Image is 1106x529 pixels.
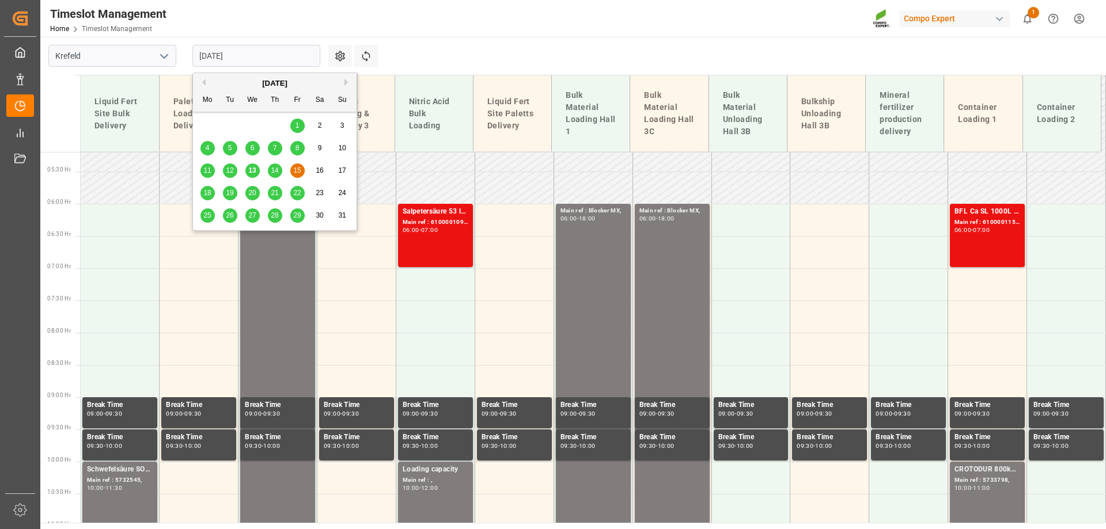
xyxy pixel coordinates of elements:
[421,411,438,416] div: 09:30
[955,475,1020,485] div: Main ref : 5733798,
[335,208,350,223] div: Choose Sunday, August 31st, 2025
[737,411,753,416] div: 09:30
[245,93,260,108] div: We
[296,121,300,130] span: 1
[316,166,323,174] span: 16
[639,432,705,443] div: Break Time
[245,411,262,416] div: 09:00
[560,432,626,443] div: Break Time
[955,227,971,233] div: 06:00
[892,443,894,448] div: -
[226,189,233,197] span: 19
[482,399,547,411] div: Break Time
[875,85,934,142] div: Mineral fertilizer production delivery
[718,443,735,448] div: 09:30
[955,432,1020,443] div: Break Time
[421,485,438,490] div: 12:00
[268,186,282,200] div: Choose Thursday, August 21st, 2025
[579,443,596,448] div: 10:00
[313,141,327,155] div: Choose Saturday, August 9th, 2025
[718,399,784,411] div: Break Time
[196,115,354,227] div: month 2025-08
[338,144,346,152] span: 10
[1040,6,1066,32] button: Help Center
[166,443,183,448] div: 09:30
[223,141,237,155] div: Choose Tuesday, August 5th, 2025
[200,93,215,108] div: Mo
[318,121,322,130] span: 2
[1033,411,1050,416] div: 09:00
[293,189,301,197] span: 22
[199,79,206,86] button: Previous Month
[316,189,323,197] span: 23
[656,443,657,448] div: -
[203,189,211,197] span: 18
[1032,97,1092,130] div: Container Loading 2
[245,432,310,443] div: Break Time
[973,485,990,490] div: 11:00
[342,443,359,448] div: 10:00
[737,443,753,448] div: 10:00
[47,521,71,527] span: 11:00 Hr
[206,144,210,152] span: 4
[268,141,282,155] div: Choose Thursday, August 7th, 2025
[639,85,699,142] div: Bulk Material Loading Hall 3C
[403,485,419,490] div: 10:00
[403,206,468,218] div: Salpetersäure 53 lose;
[797,443,813,448] div: 09:30
[955,464,1020,475] div: CROTODUR 800kg C-TYPE BB JP;
[899,7,1014,29] button: Compo Expert
[296,144,300,152] span: 8
[223,186,237,200] div: Choose Tuesday, August 19th, 2025
[290,141,305,155] div: Choose Friday, August 8th, 2025
[639,216,656,221] div: 06:00
[313,208,327,223] div: Choose Saturday, August 30th, 2025
[560,443,577,448] div: 09:30
[200,208,215,223] div: Choose Monday, August 25th, 2025
[203,166,211,174] span: 11
[500,443,517,448] div: 10:00
[404,91,464,136] div: Nitric Acid Bulk Loading
[955,443,971,448] div: 09:30
[344,79,351,86] button: Next Month
[335,141,350,155] div: Choose Sunday, August 10th, 2025
[263,411,280,416] div: 09:30
[813,443,815,448] div: -
[335,93,350,108] div: Su
[184,443,201,448] div: 10:00
[316,211,323,219] span: 30
[262,411,263,416] div: -
[971,411,973,416] div: -
[561,85,620,142] div: Bulk Material Loading Hall 1
[335,119,350,133] div: Choose Sunday, August 3rd, 2025
[639,443,656,448] div: 09:30
[324,411,340,416] div: 09:00
[403,411,419,416] div: 09:00
[47,424,71,431] span: 09:30 Hr
[955,411,971,416] div: 09:00
[87,399,153,411] div: Break Time
[955,206,1020,218] div: BFL Ca SL 1000L IBC MTO;DMPP 33,5% NTC redbrown 1100kg CON;DMPP 34,8% NTC Sol 1100kg CON;
[876,399,941,411] div: Break Time
[47,392,71,398] span: 09:00 Hr
[797,432,862,443] div: Break Time
[1050,411,1052,416] div: -
[560,216,577,221] div: 06:00
[271,166,278,174] span: 14
[105,485,122,490] div: 11:30
[47,360,71,366] span: 08:30 Hr
[290,93,305,108] div: Fr
[248,189,256,197] span: 20
[419,411,421,416] div: -
[335,163,350,178] div: Choose Sunday, August 17th, 2025
[245,186,260,200] div: Choose Wednesday, August 20th, 2025
[577,411,579,416] div: -
[955,485,971,490] div: 10:00
[338,189,346,197] span: 24
[815,443,832,448] div: 10:00
[498,443,500,448] div: -
[245,208,260,223] div: Choose Wednesday, August 27th, 2025
[873,9,891,29] img: Screenshot%202023-09-29%20at%2010.02.21.png_1712312052.png
[482,411,498,416] div: 09:00
[421,443,438,448] div: 10:00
